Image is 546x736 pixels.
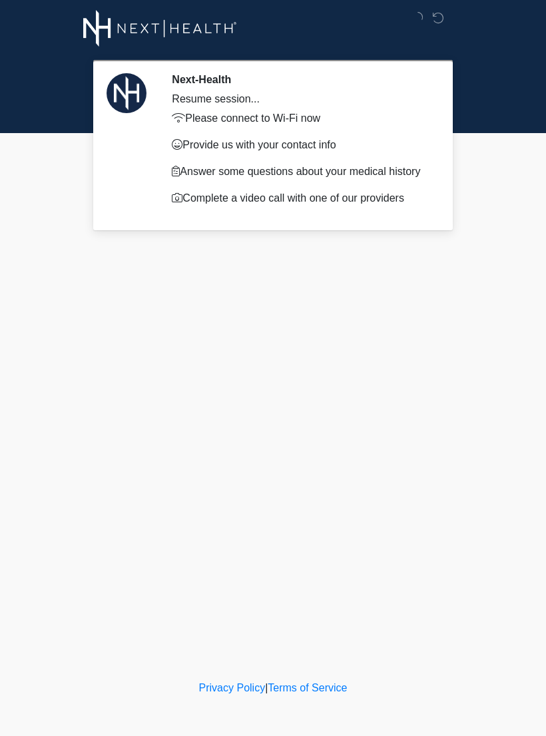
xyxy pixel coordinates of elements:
div: Resume session... [172,91,429,107]
p: Provide us with your contact info [172,137,429,153]
img: Next-Health Logo [83,10,237,47]
a: Terms of Service [268,682,347,693]
img: Agent Avatar [107,73,146,113]
p: Please connect to Wi-Fi now [172,110,429,126]
a: | [265,682,268,693]
p: Complete a video call with one of our providers [172,190,429,206]
h2: Next-Health [172,73,429,86]
a: Privacy Policy [199,682,266,693]
p: Answer some questions about your medical history [172,164,429,180]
